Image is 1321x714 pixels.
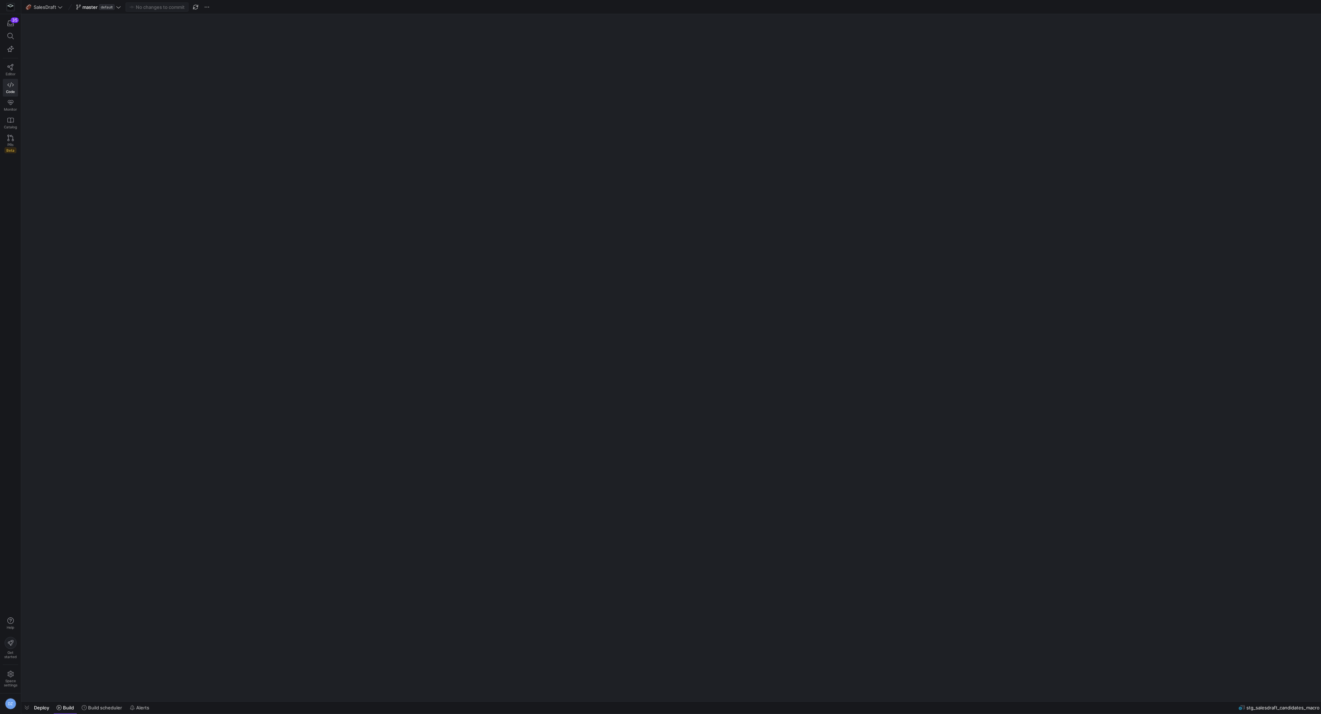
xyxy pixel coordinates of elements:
[3,97,18,114] a: Monitor
[6,72,16,76] span: Editor
[3,696,18,711] button: DZ
[53,702,77,714] button: Build
[3,614,18,633] button: Help
[5,147,16,153] span: Beta
[7,143,13,147] span: PRs
[3,61,18,79] a: Editor
[34,705,49,710] span: Deploy
[3,132,18,156] a: PRsBeta
[5,698,16,709] div: DZ
[127,702,152,714] button: Alerts
[6,89,15,94] span: Code
[3,1,18,13] a: https://storage.googleapis.com/y42-prod-data-exchange/images/Yf2Qvegn13xqq0DljGMI0l8d5Zqtiw36EXr8...
[1246,705,1320,710] span: stg_salesdraft_candidates_macro
[24,2,64,12] button: 🏈SalesDraft
[3,114,18,132] a: Catalog
[136,705,149,710] span: Alerts
[26,5,31,10] span: 🏈
[4,679,17,687] span: Space settings
[82,4,98,10] span: master
[3,79,18,97] a: Code
[3,17,18,30] button: 35
[4,107,17,111] span: Monitor
[3,668,18,690] a: Spacesettings
[63,705,74,710] span: Build
[79,702,125,714] button: Build scheduler
[99,4,115,10] span: default
[7,4,14,11] img: https://storage.googleapis.com/y42-prod-data-exchange/images/Yf2Qvegn13xqq0DljGMI0l8d5Zqtiw36EXr8...
[34,4,56,10] span: SalesDraft
[3,634,18,662] button: Getstarted
[88,705,122,710] span: Build scheduler
[74,2,123,12] button: masterdefault
[6,625,15,629] span: Help
[4,125,17,129] span: Catalog
[4,650,17,659] span: Get started
[11,17,19,23] div: 35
